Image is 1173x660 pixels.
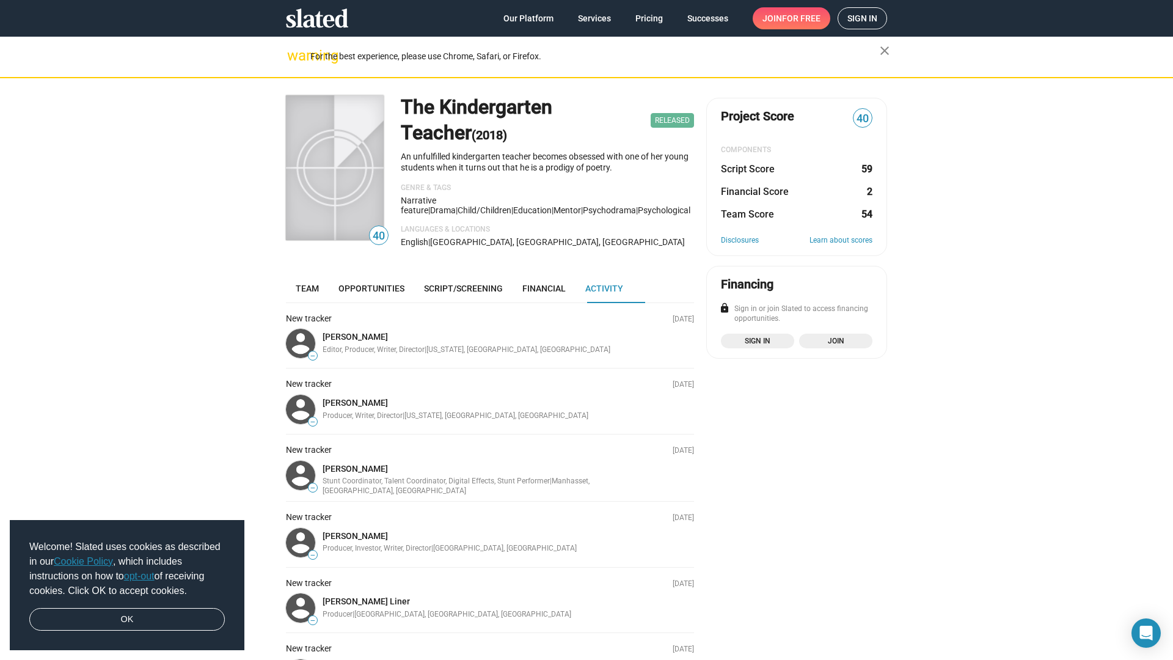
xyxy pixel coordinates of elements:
[329,274,414,303] a: Opportunities
[323,332,388,342] a: [PERSON_NAME]
[861,163,872,175] dd: 59
[54,556,113,566] a: Cookie Policy
[687,7,728,29] span: Successes
[309,485,317,491] span: —
[806,335,865,347] span: Join
[636,205,638,215] span: |
[370,228,388,244] span: 40
[721,163,775,175] dt: Script Score
[338,284,404,293] span: Opportunities
[472,128,507,142] span: (2018)
[401,196,436,215] span: Narrative feature
[424,284,503,293] span: Script/Screening
[286,577,642,589] div: New tracker
[809,236,872,246] a: Learn about scores
[494,7,563,29] a: Our Platform
[753,7,830,29] a: Joinfor free
[581,205,583,215] span: |
[721,304,872,324] div: Sign in or join Slated to access financing opportunities.
[721,334,794,348] a: Sign in
[428,205,430,215] span: |
[721,276,773,293] div: Financing
[583,205,636,215] span: psychodrama
[296,284,319,293] span: Team
[430,237,685,247] span: [GEOGRAPHIC_DATA], [GEOGRAPHIC_DATA], [GEOGRAPHIC_DATA]
[673,380,694,390] p: [DATE]
[309,552,317,559] span: —
[511,205,513,215] span: |
[323,531,388,541] a: [PERSON_NAME]
[10,520,244,651] div: cookieconsent
[568,7,621,29] a: Services
[673,446,694,456] p: [DATE]
[124,571,155,581] a: opt-out
[585,284,623,293] span: Activity
[728,335,787,347] span: Sign in
[323,464,388,474] a: [PERSON_NAME]
[286,378,642,390] div: New tracker
[673,579,694,589] p: [DATE]
[554,205,581,215] span: mentor
[853,111,872,127] span: 40
[309,617,317,624] span: —
[847,8,877,29] span: Sign in
[310,48,880,65] div: For the best experience, please use Chrome, Safari, or Firefox.
[799,334,872,348] a: Join
[29,608,225,631] a: dismiss cookie message
[286,444,642,456] div: New tracker
[673,513,694,523] p: [DATE]
[513,205,552,215] span: education
[430,205,456,215] span: Drama
[513,274,576,303] a: Financial
[838,7,887,29] a: Sign in
[678,7,738,29] a: Successes
[401,183,694,193] p: Genre & Tags
[401,94,646,146] h1: The Kindergarten Teacher
[323,477,642,496] div: Stunt Coordinator, Talent Coordinator, Digital Effects, Stunt Performer | Manhasset, [GEOGRAPHIC_...
[721,108,794,125] span: Project Score
[458,205,511,215] span: child/children
[721,185,789,198] dt: Financial Score
[309,353,317,359] span: —
[861,185,872,198] dd: 2
[29,540,225,598] span: Welcome! Slated uses cookies as described in our , which includes instructions on how to of recei...
[522,284,566,293] span: Financial
[721,208,774,221] dt: Team Score
[1131,618,1161,648] div: Open Intercom Messenger
[782,7,820,29] span: for free
[323,398,388,408] a: [PERSON_NAME]
[626,7,673,29] a: Pricing
[578,7,611,29] span: Services
[503,7,554,29] span: Our Platform
[414,274,513,303] a: Script/Screening
[309,419,317,425] span: —
[638,205,690,215] span: psychological
[651,113,694,128] span: Released
[762,7,820,29] span: Join
[401,225,694,235] p: Languages & Locations
[721,145,872,155] div: COMPONENTS
[286,274,329,303] a: Team
[401,151,694,174] p: An unfulfilled kindergarten teacher becomes obsessed with one of her young students when it turns...
[401,237,428,247] span: English
[635,7,663,29] span: Pricing
[323,544,642,554] div: Producer, Investor, Writer, Director | [GEOGRAPHIC_DATA], [GEOGRAPHIC_DATA]
[286,512,642,523] div: New tracker
[719,302,730,313] mat-icon: lock
[287,48,302,63] mat-icon: warning
[323,411,642,421] div: Producer, Writer, Director | [US_STATE], [GEOGRAPHIC_DATA], [GEOGRAPHIC_DATA]
[428,237,430,247] span: |
[323,345,642,355] div: Editor, Producer, Writer, Director | [US_STATE], [GEOGRAPHIC_DATA], [GEOGRAPHIC_DATA]
[323,610,642,620] div: Producer | [GEOGRAPHIC_DATA], [GEOGRAPHIC_DATA], [GEOGRAPHIC_DATA]
[576,274,633,303] a: Activity
[673,315,694,324] p: [DATE]
[861,208,872,221] dd: 54
[877,43,892,58] mat-icon: close
[552,205,554,215] span: |
[721,236,759,246] a: Disclosures
[323,596,410,606] a: [PERSON_NAME] Liner
[286,643,642,654] div: New tracker
[456,205,458,215] span: |
[286,313,642,324] div: New tracker
[673,645,694,654] p: [DATE]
